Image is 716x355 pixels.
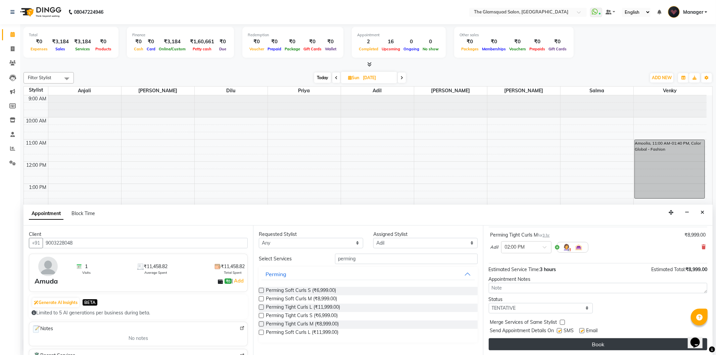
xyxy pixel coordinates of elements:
[460,32,568,38] div: Other sales
[29,238,43,248] button: +91
[489,338,707,350] button: Book
[688,328,709,348] iframe: chat widget
[94,38,113,46] div: ₹0
[421,47,440,51] span: No show
[129,335,148,342] span: No notes
[302,47,323,51] span: Gift Cards
[38,257,58,276] img: avatar
[543,233,550,238] span: 3 hr
[248,32,338,38] div: Redemption
[48,87,121,95] span: Anjali
[25,162,48,169] div: 12:00 PM
[266,295,337,304] span: Perming Soft Curls M (₹8,999.00)
[341,87,414,95] span: Adil
[685,266,707,272] span: ₹8,999.00
[528,47,547,51] span: Prepaids
[71,38,94,46] div: ₹3,184
[508,38,528,46] div: ₹0
[233,277,245,285] a: Add
[323,47,338,51] span: Wallet
[32,309,245,316] div: Limited to 5 AI generations per business during beta.
[668,6,680,18] img: Manager
[122,87,194,95] span: [PERSON_NAME]
[586,327,598,336] span: Email
[489,296,593,303] div: Status
[652,75,672,80] span: ADD NEW
[698,207,707,218] button: Close
[538,233,550,238] small: for
[490,232,550,239] div: Perming Tight Curls M
[266,38,283,46] div: ₹0
[191,47,213,51] span: Petty cash
[17,3,63,21] img: logo
[43,238,248,248] input: Search by Name/Mobile/Email/Code
[29,38,49,46] div: ₹0
[540,266,556,272] span: 3 hours
[248,38,266,46] div: ₹0
[380,47,402,51] span: Upcoming
[254,255,330,262] div: Select Services
[157,47,187,51] span: Online/Custom
[346,75,361,80] span: Sun
[561,87,633,95] span: Salma
[28,95,48,102] div: 9:00 AM
[224,270,242,275] span: Total Spent
[32,325,53,334] span: Notes
[49,38,71,46] div: ₹3,184
[490,327,554,336] span: Send Appointment Details On
[29,47,49,51] span: Expenses
[489,276,707,283] div: Appointment Notes
[266,287,336,295] span: Perming Soft Curls S (₹6,999.00)
[195,87,268,95] span: Dilu
[144,270,167,275] span: Average Spent
[489,266,540,272] span: Estimated Service Time:
[82,270,91,275] span: Visits
[283,47,302,51] span: Package
[575,243,583,251] img: Interior.png
[380,38,402,46] div: 16
[266,270,286,278] div: Perming
[528,38,547,46] div: ₹0
[460,38,480,46] div: ₹0
[460,47,480,51] span: Packages
[373,231,478,238] div: Assigned Stylist
[547,47,568,51] span: Gift Cards
[414,87,487,95] span: [PERSON_NAME]
[225,278,232,284] span: ₹0
[29,32,113,38] div: Total
[132,47,145,51] span: Cash
[508,47,528,51] span: Vouchers
[480,38,508,46] div: ₹0
[24,87,48,94] div: Stylist
[564,327,574,336] span: SMS
[421,38,440,46] div: 0
[157,38,187,46] div: ₹3,184
[74,3,103,21] b: 08047224946
[266,320,339,329] span: Perming Tight Curls M (₹8,999.00)
[35,276,58,286] div: Amuda
[25,140,48,147] div: 11:00 AM
[402,38,421,46] div: 0
[248,47,266,51] span: Voucher
[145,47,157,51] span: Card
[650,73,673,83] button: ADD NEW
[283,38,302,46] div: ₹0
[259,231,363,238] div: Requested Stylist
[32,298,79,307] button: Generate AI Insights
[28,75,51,80] span: Filter Stylist
[145,38,157,46] div: ₹0
[29,231,248,238] div: Client
[266,312,338,320] span: Perming Tight Curls S (₹6,999.00)
[132,38,145,46] div: ₹0
[28,184,48,191] div: 1:00 PM
[268,87,341,95] span: Priya
[232,277,245,285] span: |
[71,210,95,216] span: Block Time
[187,38,217,46] div: ₹1,60,661
[402,47,421,51] span: Ongoing
[266,304,340,312] span: Perming Tight Curls L (₹11,999.00)
[25,117,48,124] div: 10:00 AM
[94,47,113,51] span: Products
[54,47,67,51] span: Sales
[261,268,475,280] button: Perming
